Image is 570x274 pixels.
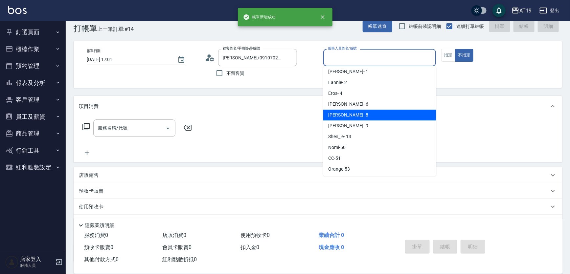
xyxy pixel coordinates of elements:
p: 服務人員 [20,263,54,268]
span: 會員卡販賣 0 [162,244,192,250]
label: 顧客姓名/手機號碼/編號 [223,46,260,51]
span: 其他付款方式 0 [84,256,119,263]
button: AT19 [509,4,534,17]
label: 服務人員姓名/編號 [328,46,357,51]
div: 店販銷售 [74,167,562,183]
img: Person [5,256,18,269]
button: 商品管理 [3,125,63,142]
span: 業績合計 0 [319,232,344,238]
img: Logo [8,6,27,14]
span: Eros - 4 [329,90,343,97]
button: 櫃檯作業 [3,41,63,58]
div: 項目消費 [74,96,562,117]
h3: 打帳單 [74,24,97,33]
span: 預收卡販賣 0 [84,244,113,250]
button: 行銷工具 [3,142,63,159]
span: [PERSON_NAME] - 6 [329,101,368,108]
button: save [492,4,506,17]
button: 登出 [537,5,562,17]
button: 紅利點數設定 [3,159,63,176]
span: 帳單新增成功 [243,14,276,20]
span: Shen_le - 13 [329,133,351,140]
div: 預收卡販賣 [74,183,562,199]
button: 預約管理 [3,57,63,74]
button: 客戶管理 [3,91,63,108]
div: 使用預收卡 [74,199,562,215]
span: 結帳前確認明細 [409,23,441,30]
span: 連續打單結帳 [456,23,484,30]
h5: 店家登入 [20,256,54,263]
span: 紅利點數折抵 0 [162,256,197,263]
span: 扣入金 0 [240,244,259,250]
button: 指定 [441,49,455,62]
span: [PERSON_NAME] - 9 [329,122,368,129]
button: Open [163,123,173,134]
span: Nomi -50 [329,144,346,151]
span: [PERSON_NAME] - 8 [329,112,368,118]
span: [PERSON_NAME] - 1 [329,68,368,75]
p: 店販銷售 [79,172,99,179]
span: 店販消費 0 [162,232,186,238]
p: 項目消費 [79,103,99,110]
button: 帳單速查 [363,20,392,32]
div: 紅利點數剩餘點數: 0換算比率: 1 [74,215,562,230]
span: 服務消費 0 [84,232,108,238]
span: 使用預收卡 0 [240,232,270,238]
span: Orange -53 [329,166,350,173]
div: AT19 [519,7,532,15]
span: CC -51 [329,155,341,162]
span: 不留客資 [226,70,245,77]
p: 使用預收卡 [79,203,103,210]
input: YYYY/MM/DD hh:mm [87,54,171,65]
button: close [315,10,330,24]
button: 不指定 [455,49,473,62]
span: Lannie - 2 [329,79,347,86]
p: 隱藏業績明細 [85,222,114,229]
button: 員工及薪資 [3,108,63,125]
button: 釘選頁面 [3,24,63,41]
button: 報表及分析 [3,74,63,92]
span: 上一筆訂單:#14 [97,25,134,33]
p: 預收卡販賣 [79,188,103,195]
label: 帳單日期 [87,49,101,53]
span: 現金應收 0 [319,244,344,250]
button: Choose date, selected date is 2025-08-19 [173,52,189,68]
